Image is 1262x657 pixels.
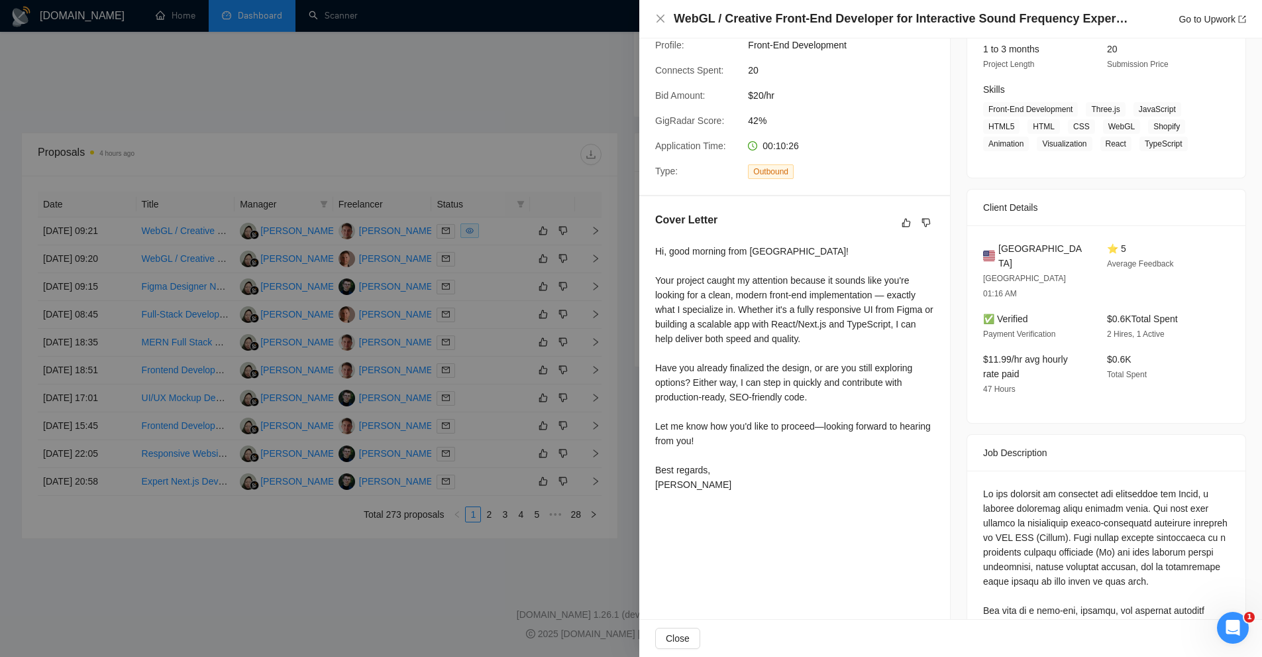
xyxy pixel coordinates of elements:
span: 1 to 3 months [983,44,1039,54]
span: CSS [1068,119,1095,134]
span: 20 [748,63,947,78]
span: JavaScript [1133,102,1181,117]
div: Job Description [983,435,1230,471]
span: Submission Price [1107,60,1169,69]
span: [GEOGRAPHIC_DATA] 01:16 AM [983,274,1066,298]
span: HTML5 [983,119,1020,134]
span: Type: [655,166,678,176]
div: Hi, good morning from [GEOGRAPHIC_DATA]! Your project caught my attention because it sounds like ... [655,244,934,492]
h4: WebGL / Creative Front-End Developer for Interactive Sound Frequency Experience [674,11,1131,27]
button: Close [655,628,700,649]
span: Three.js [1086,102,1125,117]
button: dislike [918,215,934,231]
div: Client Details [983,190,1230,225]
h5: Cover Letter [655,212,717,228]
span: Payment Verification [983,329,1055,339]
span: export [1238,15,1246,23]
span: like [902,217,911,228]
img: 🇺🇸 [983,249,995,263]
iframe: Intercom live chat [1217,612,1249,644]
span: $11.99/hr avg hourly rate paid [983,354,1068,379]
span: [GEOGRAPHIC_DATA] [998,241,1086,270]
span: 42% [748,113,947,128]
span: 47 Hours [983,385,1016,394]
span: Skills [983,84,1005,95]
span: Bid Amount: [655,90,706,101]
span: GigRadar Score: [655,115,724,126]
span: close [655,13,666,24]
span: Average Feedback [1107,259,1174,269]
span: ✅ Verified [983,314,1028,324]
span: Front-End Development [983,102,1078,117]
span: Profile: [655,40,684,50]
a: Go to Upworkexport [1179,14,1246,25]
span: 20 [1107,44,1118,54]
span: Shopify [1148,119,1185,134]
span: Outbound [748,164,794,179]
span: TypeScript [1139,137,1188,151]
span: Front-End Development [748,38,947,52]
span: Application Time: [655,141,726,151]
span: WebGL [1103,119,1140,134]
span: 1 [1244,612,1255,623]
span: Animation [983,137,1029,151]
span: 2 Hires, 1 Active [1107,329,1165,339]
span: Connects Spent: [655,65,724,76]
span: Project Length [983,60,1034,69]
span: React [1100,137,1131,151]
span: $0.6K Total Spent [1107,314,1178,324]
span: Close [666,631,690,646]
span: $0.6K [1107,354,1131,365]
span: clock-circle [748,141,757,150]
button: Close [655,13,666,25]
span: $20/hr [748,88,947,103]
button: like [898,215,914,231]
span: 00:10:26 [762,141,799,151]
span: HTML [1027,119,1060,134]
span: Visualization [1037,137,1092,151]
span: Total Spent [1107,370,1147,379]
span: dislike [921,217,931,228]
span: ⭐ 5 [1107,243,1126,254]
